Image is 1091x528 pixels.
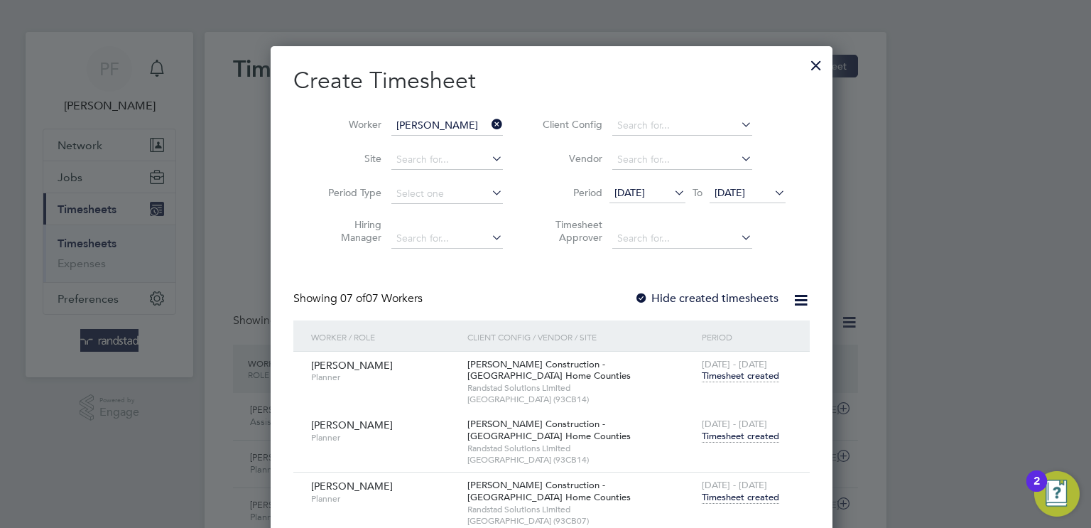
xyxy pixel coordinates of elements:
[698,320,796,353] div: Period
[311,432,457,443] span: Planner
[317,186,381,199] label: Period Type
[634,291,778,306] label: Hide created timesheets
[612,229,752,249] input: Search for...
[391,229,503,249] input: Search for...
[467,394,695,405] span: [GEOGRAPHIC_DATA] (93CB14)
[293,291,425,306] div: Showing
[464,320,698,353] div: Client Config / Vendor / Site
[308,320,464,353] div: Worker / Role
[1033,481,1040,500] div: 2
[538,118,602,131] label: Client Config
[1034,471,1080,517] button: Open Resource Center, 2 new notifications
[391,150,503,170] input: Search for...
[612,116,752,136] input: Search for...
[317,152,381,165] label: Site
[702,358,767,370] span: [DATE] - [DATE]
[702,418,767,430] span: [DATE] - [DATE]
[612,150,752,170] input: Search for...
[702,370,779,382] span: Timesheet created
[467,454,695,465] span: [GEOGRAPHIC_DATA] (93CB14)
[293,66,810,96] h2: Create Timesheet
[538,152,602,165] label: Vendor
[311,372,457,383] span: Planner
[715,186,745,199] span: [DATE]
[311,493,457,505] span: Planner
[467,515,695,527] span: [GEOGRAPHIC_DATA] (93CB07)
[538,186,602,199] label: Period
[702,430,779,443] span: Timesheet created
[702,479,767,491] span: [DATE] - [DATE]
[467,358,631,382] span: [PERSON_NAME] Construction - [GEOGRAPHIC_DATA] Home Counties
[467,479,631,503] span: [PERSON_NAME] Construction - [GEOGRAPHIC_DATA] Home Counties
[317,218,381,244] label: Hiring Manager
[467,418,631,442] span: [PERSON_NAME] Construction - [GEOGRAPHIC_DATA] Home Counties
[467,443,695,454] span: Randstad Solutions Limited
[340,291,423,306] span: 07 Workers
[614,186,645,199] span: [DATE]
[311,480,393,492] span: [PERSON_NAME]
[391,184,503,204] input: Select one
[317,118,381,131] label: Worker
[702,491,779,504] span: Timesheet created
[467,382,695,394] span: Randstad Solutions Limited
[391,116,503,136] input: Search for...
[688,183,707,202] span: To
[311,359,393,372] span: [PERSON_NAME]
[340,291,366,306] span: 07 of
[467,504,695,515] span: Randstad Solutions Limited
[538,218,602,244] label: Timesheet Approver
[311,419,393,431] span: [PERSON_NAME]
